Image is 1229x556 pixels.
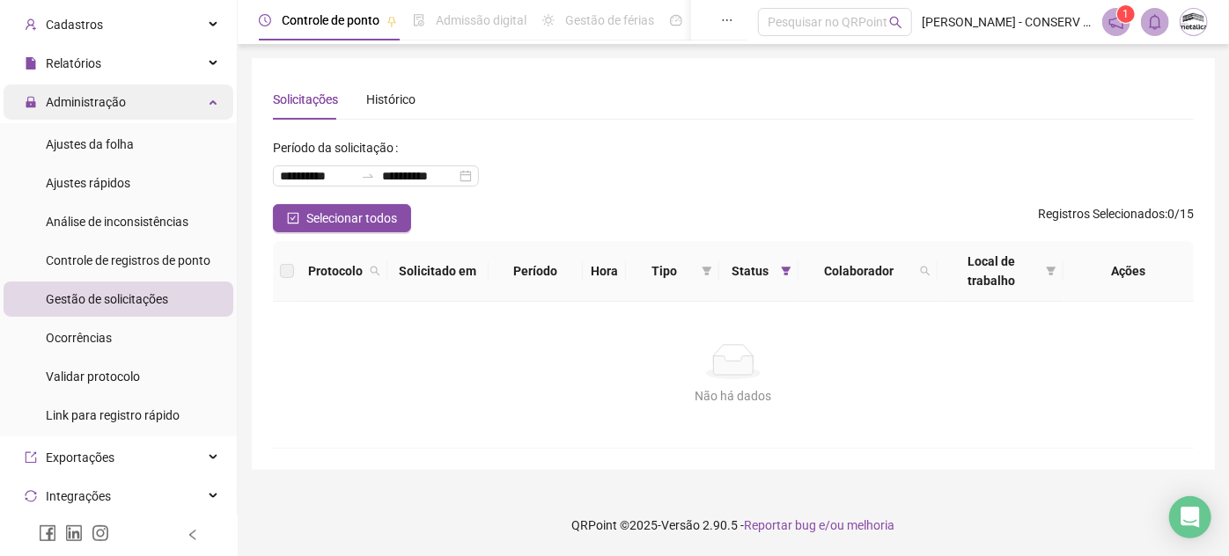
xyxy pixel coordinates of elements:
span: search [889,16,902,29]
span: : 0 / 15 [1038,204,1194,232]
th: Hora [583,241,626,302]
span: Admissão digital [436,13,526,27]
span: sun [542,14,555,26]
div: Histórico [366,90,416,109]
span: filter [777,258,795,284]
span: search [370,266,380,276]
span: search [920,266,931,276]
span: filter [698,258,716,284]
span: linkedin [65,524,83,542]
span: file-done [413,14,425,26]
label: Período da solicitação [273,134,405,162]
span: Integrações [46,489,111,503]
th: Solicitado em [387,241,489,302]
span: search [916,258,934,284]
span: facebook [39,524,56,542]
span: file [25,57,37,69]
span: Gestão de férias [565,13,654,27]
span: filter [1046,266,1056,276]
div: Solicitações [273,90,338,109]
span: Controle de registros de ponto [46,253,210,267]
span: swap-right [361,169,375,183]
span: Exportações [46,450,114,465]
div: Open Intercom Messenger [1169,496,1211,538]
span: [PERSON_NAME] - CONSERV METALICA ENGENHARIA LTDA [923,12,1092,32]
span: Ajustes rápidos [46,176,130,190]
span: Local de trabalho [945,252,1040,290]
span: filter [781,266,791,276]
span: Ocorrências [46,331,112,345]
span: Validar protocolo [46,369,140,384]
span: Cadastros [46,18,103,32]
span: Colaborador [806,261,912,281]
span: notification [1108,14,1124,30]
span: Tipo [633,261,695,281]
span: Análise de inconsistências [46,215,188,229]
span: pushpin [386,16,397,26]
span: Controle de ponto [282,13,379,27]
span: Reportar bug e/ou melhoria [745,518,895,532]
span: Gestão de solicitações [46,292,168,306]
span: Versão [662,518,701,532]
span: export [25,451,37,464]
span: filter [702,266,712,276]
span: 1 [1123,8,1130,20]
span: instagram [92,524,109,542]
span: sync [25,490,37,502]
span: Administração [46,95,126,109]
span: Link para registro rápido [46,408,180,422]
span: Selecionar todos [306,208,397,228]
span: left [187,529,199,541]
span: check-square [287,212,299,224]
span: lock [25,96,37,108]
th: Período [489,241,583,302]
span: Relatórios [46,56,101,70]
span: ellipsis [721,14,733,26]
span: Status [726,261,774,281]
span: Ajustes da folha [46,137,134,151]
span: to [361,169,375,183]
img: 17951 [1181,9,1207,35]
span: Protocolo [308,261,363,281]
div: Não há dados [294,386,1173,406]
span: bell [1147,14,1163,30]
span: search [366,258,384,284]
span: user-add [25,18,37,31]
button: Selecionar todos [273,204,411,232]
footer: QRPoint © 2025 - 2.90.5 - [238,494,1229,556]
sup: 1 [1117,5,1135,23]
div: Ações [1071,261,1187,281]
span: clock-circle [259,14,271,26]
span: dashboard [670,14,682,26]
span: Registros Selecionados [1038,207,1165,221]
span: filter [1042,248,1060,294]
